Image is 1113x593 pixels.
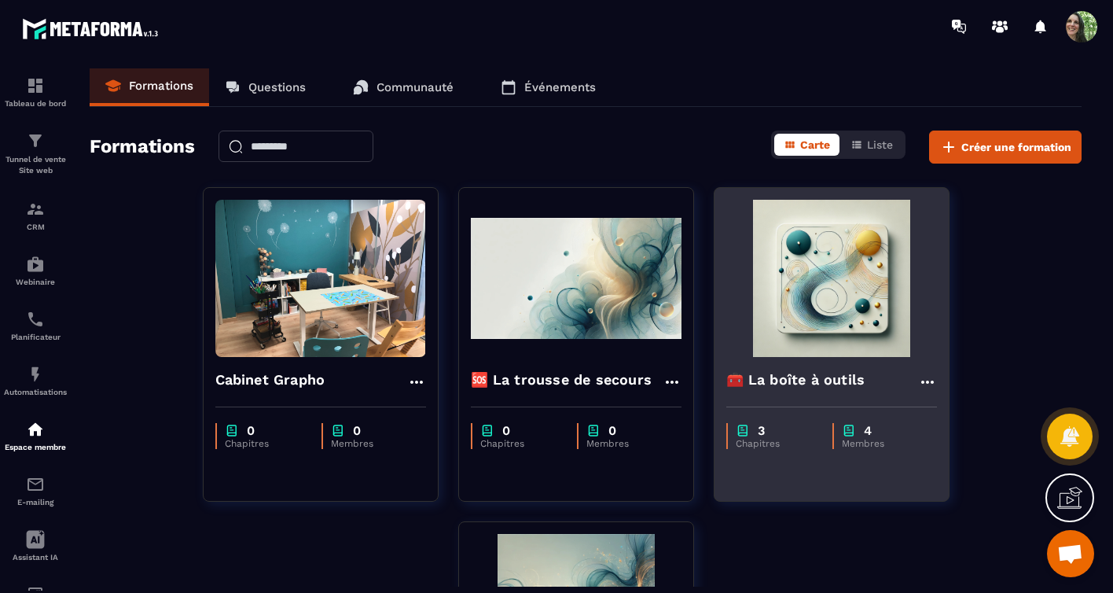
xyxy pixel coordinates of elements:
p: E-mailing [4,498,67,506]
img: chapter [736,423,750,438]
p: 4 [864,423,872,438]
h4: Cabinet Grapho [215,369,325,391]
img: chapter [586,423,601,438]
a: formation-background🧰 La boîte à outilschapter3Chapitreschapter4Membres [714,187,969,521]
img: chapter [331,423,345,438]
a: Événements [485,68,612,106]
p: Chapitres [225,438,306,449]
p: Questions [248,80,306,94]
div: Ouvrir le chat [1047,530,1094,577]
p: Événements [524,80,596,94]
button: Créer une formation [929,131,1082,164]
img: email [26,475,45,494]
a: formationformationTunnel de vente Site web [4,120,67,188]
img: formation-background [471,200,681,357]
p: Chapitres [736,438,817,449]
a: emailemailE-mailing [4,463,67,518]
a: formationformationTableau de bord [4,64,67,120]
img: formation-background [215,200,426,357]
a: Communauté [337,68,469,106]
a: automationsautomationsAutomatisations [4,353,67,408]
a: automationsautomationsWebinaire [4,243,67,298]
p: 3 [758,423,765,438]
h2: Formations [90,131,195,164]
img: formation-background [726,200,937,357]
img: automations [26,365,45,384]
p: Planificateur [4,333,67,341]
a: formation-backgroundCabinet Graphochapter0Chapitreschapter0Membres [203,187,458,521]
p: 0 [247,423,255,438]
p: Espace membre [4,443,67,451]
p: Membres [842,438,921,449]
p: Tableau de bord [4,99,67,108]
p: Communauté [377,80,454,94]
img: scheduler [26,310,45,329]
button: Carte [774,134,839,156]
span: Créer une formation [961,139,1071,155]
button: Liste [841,134,902,156]
a: schedulerschedulerPlanificateur [4,298,67,353]
a: formationformationCRM [4,188,67,243]
a: automationsautomationsEspace membre [4,408,67,463]
p: 0 [608,423,616,438]
img: automations [26,420,45,439]
p: 0 [353,423,361,438]
h4: 🧰 La boîte à outils [726,369,865,391]
span: Liste [867,138,893,151]
a: Formations [90,68,209,106]
a: Questions [209,68,321,106]
img: chapter [480,423,494,438]
p: Chapitres [480,438,561,449]
p: 0 [502,423,510,438]
img: automations [26,255,45,274]
p: Automatisations [4,388,67,396]
span: Carte [800,138,830,151]
p: Webinaire [4,278,67,286]
img: formation [26,200,45,219]
p: Formations [129,79,193,93]
h4: 🆘 La trousse de secours [471,369,652,391]
p: Membres [586,438,666,449]
a: Assistant IA [4,518,67,573]
p: Membres [331,438,410,449]
img: formation [26,76,45,95]
img: chapter [842,423,856,438]
img: chapter [225,423,239,438]
img: formation [26,131,45,150]
a: formation-background🆘 La trousse de secourschapter0Chapitreschapter0Membres [458,187,714,521]
p: Tunnel de vente Site web [4,154,67,176]
p: Assistant IA [4,553,67,562]
p: CRM [4,223,67,231]
img: logo [22,14,163,43]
